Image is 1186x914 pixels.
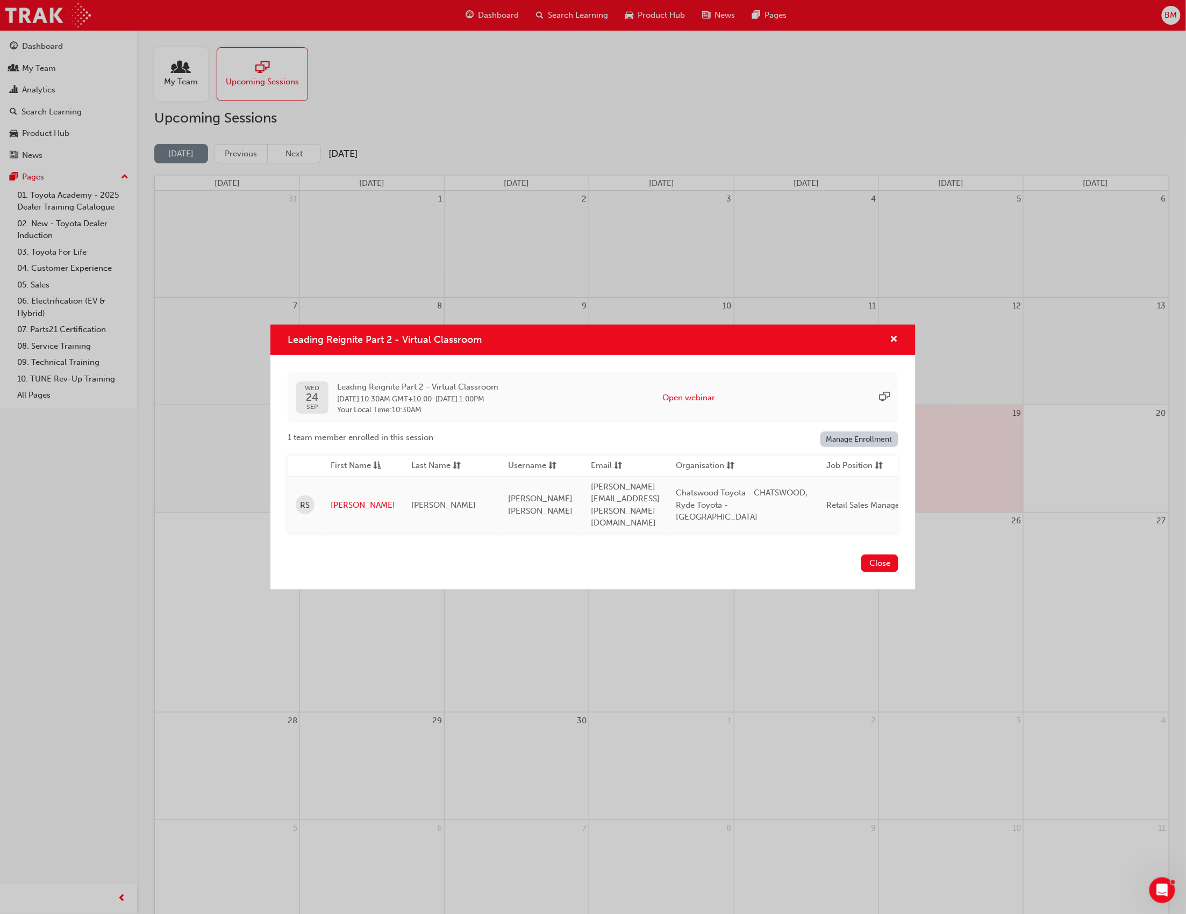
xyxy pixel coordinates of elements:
span: sorting-icon [875,459,883,473]
button: Emailsorting-icon [591,459,650,473]
span: [PERSON_NAME][EMAIL_ADDRESS][PERSON_NAME][DOMAIN_NAME] [591,482,660,528]
span: RS [301,499,310,512]
span: Chatswood Toyota - CHATSWOOD, Ryde Toyota - [GEOGRAPHIC_DATA] [676,488,808,522]
button: Last Namesorting-icon [411,459,470,473]
a: Manage Enrollment [820,431,899,447]
span: Email [591,459,612,473]
span: sessionType_ONLINE_URL-icon [879,392,890,404]
span: Username [508,459,546,473]
span: WED [305,385,320,392]
span: First Name [331,459,371,473]
div: - [337,381,498,415]
span: Retail Sales Manager [826,500,903,510]
div: Leading Reignite Part 2 - Virtual Classroom [270,325,916,589]
button: First Nameasc-icon [331,459,390,473]
button: Close [861,555,898,572]
span: 24 [305,392,320,403]
button: Usernamesorting-icon [508,459,567,473]
span: SEP [305,404,320,411]
span: Leading Reignite Part 2 - Virtual Classroom [337,381,498,393]
span: sorting-icon [726,459,734,473]
iframe: Intercom live chat [1149,877,1175,903]
button: Organisationsorting-icon [676,459,735,473]
button: Job Positionsorting-icon [826,459,885,473]
span: sorting-icon [453,459,461,473]
span: sorting-icon [548,459,556,473]
a: [PERSON_NAME] [331,499,395,512]
span: cross-icon [890,335,898,345]
button: cross-icon [890,333,898,347]
span: [PERSON_NAME].[PERSON_NAME] [508,494,575,516]
span: asc-icon [373,459,381,473]
span: Last Name [411,459,451,473]
span: Organisation [676,459,724,473]
span: 24 Sep 2025 10:30AM GMT+10:00 [337,394,432,404]
span: 24 Sep 2025 1:00PM [435,394,484,404]
span: [PERSON_NAME] [411,500,476,510]
span: Leading Reignite Part 2 - Virtual Classroom [288,334,482,346]
span: 1 team member enrolled in this session [288,431,433,444]
span: Your Local Time : 10:30AM [337,405,498,415]
span: sorting-icon [614,459,622,473]
span: Job Position [826,459,873,473]
button: Open webinar [662,392,715,404]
